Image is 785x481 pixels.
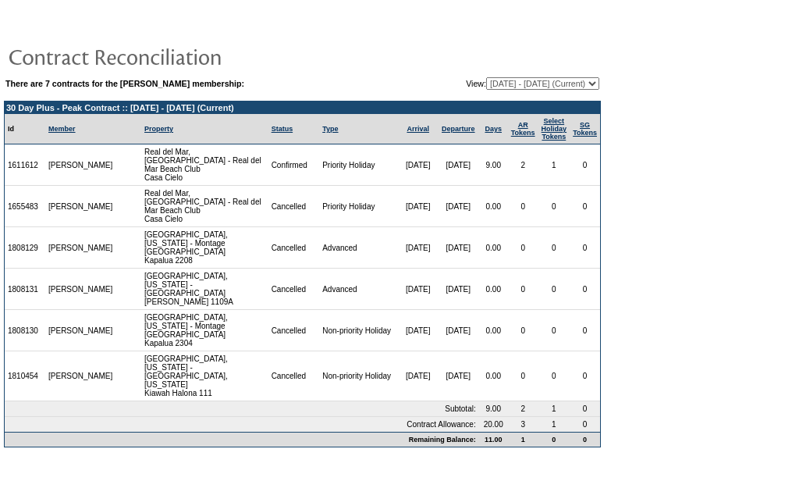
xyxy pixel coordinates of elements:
[570,186,600,227] td: 0
[438,144,479,186] td: [DATE]
[319,310,398,351] td: Non-priority Holiday
[268,186,320,227] td: Cancelled
[5,401,479,417] td: Subtotal:
[45,269,116,310] td: [PERSON_NAME]
[570,227,600,269] td: 0
[5,417,479,432] td: Contract Allowance:
[538,432,570,447] td: 0
[438,269,479,310] td: [DATE]
[45,144,116,186] td: [PERSON_NAME]
[479,227,508,269] td: 0.00
[570,351,600,401] td: 0
[319,269,398,310] td: Advanced
[268,227,320,269] td: Cancelled
[8,41,320,72] img: pgTtlContractReconciliation.gif
[538,351,570,401] td: 0
[508,432,538,447] td: 1
[538,227,570,269] td: 0
[319,227,398,269] td: Advanced
[538,310,570,351] td: 0
[442,125,475,133] a: Departure
[570,401,600,417] td: 0
[508,144,538,186] td: 2
[573,121,597,137] a: SGTokens
[319,186,398,227] td: Priority Holiday
[398,310,437,351] td: [DATE]
[511,121,535,137] a: ARTokens
[144,125,173,133] a: Property
[398,227,437,269] td: [DATE]
[141,186,268,227] td: Real del Mar, [GEOGRAPHIC_DATA] - Real del Mar Beach Club Casa Cielo
[542,117,567,141] a: Select HolidayTokens
[538,144,570,186] td: 1
[479,432,508,447] td: 11.00
[570,417,600,432] td: 0
[398,144,437,186] td: [DATE]
[319,351,398,401] td: Non-priority Holiday
[141,144,268,186] td: Real del Mar, [GEOGRAPHIC_DATA] - Real del Mar Beach Club Casa Cielo
[272,125,293,133] a: Status
[479,310,508,351] td: 0.00
[141,269,268,310] td: [GEOGRAPHIC_DATA], [US_STATE] - [GEOGRAPHIC_DATA] [PERSON_NAME] 1109A
[508,186,538,227] td: 0
[479,186,508,227] td: 0.00
[438,351,479,401] td: [DATE]
[45,227,116,269] td: [PERSON_NAME]
[479,417,508,432] td: 20.00
[5,114,45,144] td: Id
[508,417,538,432] td: 3
[479,269,508,310] td: 0.00
[5,79,244,88] b: There are 7 contracts for the [PERSON_NAME] membership:
[45,186,116,227] td: [PERSON_NAME]
[508,310,538,351] td: 0
[5,186,45,227] td: 1655483
[570,432,600,447] td: 0
[508,401,538,417] td: 2
[508,269,538,310] td: 0
[438,310,479,351] td: [DATE]
[398,351,437,401] td: [DATE]
[538,417,570,432] td: 1
[141,310,268,351] td: [GEOGRAPHIC_DATA], [US_STATE] - Montage [GEOGRAPHIC_DATA] Kapalua 2304
[398,269,437,310] td: [DATE]
[5,102,600,114] td: 30 Day Plus - Peak Contract :: [DATE] - [DATE] (Current)
[479,351,508,401] td: 0.00
[268,310,320,351] td: Cancelled
[5,269,45,310] td: 1808131
[508,227,538,269] td: 0
[570,269,600,310] td: 0
[479,144,508,186] td: 9.00
[268,351,320,401] td: Cancelled
[48,125,76,133] a: Member
[141,351,268,401] td: [GEOGRAPHIC_DATA], [US_STATE] - [GEOGRAPHIC_DATA], [US_STATE] Kiawah Halona 111
[5,310,45,351] td: 1808130
[438,227,479,269] td: [DATE]
[5,227,45,269] td: 1808129
[570,310,600,351] td: 0
[268,269,320,310] td: Cancelled
[387,77,599,90] td: View:
[141,227,268,269] td: [GEOGRAPHIC_DATA], [US_STATE] - Montage [GEOGRAPHIC_DATA] Kapalua 2208
[538,269,570,310] td: 0
[485,125,502,133] a: Days
[5,351,45,401] td: 1810454
[538,186,570,227] td: 0
[322,125,338,133] a: Type
[538,401,570,417] td: 1
[45,351,116,401] td: [PERSON_NAME]
[508,351,538,401] td: 0
[5,432,479,447] td: Remaining Balance:
[407,125,429,133] a: Arrival
[398,186,437,227] td: [DATE]
[479,401,508,417] td: 9.00
[438,186,479,227] td: [DATE]
[5,144,45,186] td: 1611612
[45,310,116,351] td: [PERSON_NAME]
[268,144,320,186] td: Confirmed
[570,144,600,186] td: 0
[319,144,398,186] td: Priority Holiday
